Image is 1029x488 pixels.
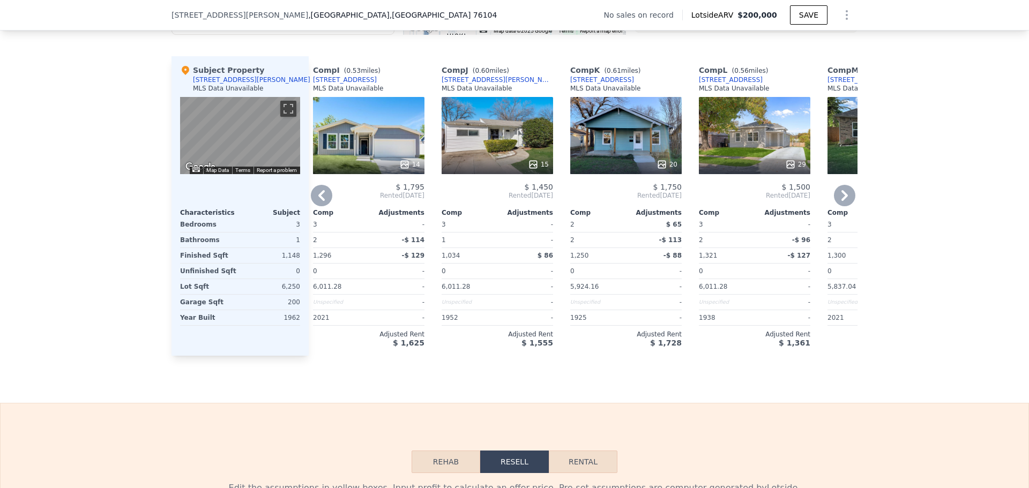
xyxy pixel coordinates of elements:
[393,339,424,347] span: $ 1,625
[570,221,575,228] span: 2
[313,191,424,200] span: Rented [DATE]
[836,4,857,26] button: Show Options
[480,451,549,473] button: Resell
[757,264,810,279] div: -
[313,65,385,76] div: Comp I
[699,252,717,259] span: 1,321
[257,167,297,173] a: Report a problem
[549,451,617,473] button: Rental
[499,232,553,247] div: -
[570,208,626,217] div: Comp
[570,65,645,76] div: Comp K
[313,252,331,259] span: 1,296
[371,295,424,310] div: -
[827,330,939,339] div: Adjusted Rent
[699,283,727,290] span: 6,011.28
[570,232,624,247] div: 2
[442,221,446,228] span: 3
[827,232,881,247] div: 2
[604,10,682,20] div: No sales on record
[442,84,512,93] div: MLS Data Unavailable
[699,191,810,200] span: Rented [DATE]
[280,101,296,117] button: Toggle fullscreen view
[193,76,310,84] div: [STREET_ADDRESS][PERSON_NAME]
[827,295,881,310] div: Unspecified
[401,252,424,259] span: -$ 129
[607,67,621,74] span: 0.61
[371,264,424,279] div: -
[628,295,682,310] div: -
[827,84,898,93] div: MLS Data Unavailable
[659,236,682,244] span: -$ 113
[827,76,939,84] a: [STREET_ADDRESS][PERSON_NAME]
[691,10,737,20] span: Lotside ARV
[628,310,682,325] div: -
[699,295,752,310] div: Unspecified
[313,283,341,290] span: 6,011.28
[399,159,420,170] div: 14
[827,267,832,275] span: 0
[235,167,250,173] a: Terms (opens in new tab)
[475,67,489,74] span: 0.60
[558,28,573,34] a: Terms (opens in new tab)
[699,267,703,275] span: 0
[442,76,553,84] div: [STREET_ADDRESS][PERSON_NAME]
[499,279,553,294] div: -
[666,221,682,228] span: $ 65
[785,159,806,170] div: 29
[242,279,300,294] div: 6,250
[827,208,883,217] div: Comp
[180,208,240,217] div: Characteristics
[570,76,634,84] a: [STREET_ADDRESS]
[499,310,553,325] div: -
[313,295,367,310] div: Unspecified
[570,252,588,259] span: 1,250
[827,65,904,76] div: Comp M
[442,283,470,290] span: 6,011.28
[737,11,777,19] span: $200,000
[570,267,575,275] span: 0
[827,283,856,290] span: 5,837.04
[180,279,238,294] div: Lot Sqft
[521,339,553,347] span: $ 1,555
[699,84,770,93] div: MLS Data Unavailable
[180,248,238,263] div: Finished Sqft
[369,208,424,217] div: Adjustments
[180,97,300,174] div: Map
[699,208,755,217] div: Comp
[699,65,773,76] div: Comp L
[206,167,229,174] button: Map Data
[242,232,300,247] div: 1
[180,217,238,232] div: Bedrooms
[401,236,424,244] span: -$ 114
[442,252,460,259] span: 1,034
[580,28,623,34] a: Report a map error
[792,236,810,244] span: -$ 96
[183,160,218,174] a: Open this area in Google Maps (opens a new window)
[499,295,553,310] div: -
[779,339,810,347] span: $ 1,361
[499,217,553,232] div: -
[570,84,641,93] div: MLS Data Unavailable
[396,183,424,191] span: $ 1,795
[570,295,624,310] div: Unspecified
[340,67,385,74] span: ( miles)
[787,252,810,259] span: -$ 127
[346,67,361,74] span: 0.53
[313,267,317,275] span: 0
[570,191,682,200] span: Rented [DATE]
[442,295,495,310] div: Unspecified
[442,65,513,76] div: Comp J
[827,221,832,228] span: 3
[699,330,810,339] div: Adjusted Rent
[650,339,682,347] span: $ 1,728
[412,451,480,473] button: Rehab
[570,310,624,325] div: 1925
[242,217,300,232] div: 3
[180,97,300,174] div: Street View
[663,252,682,259] span: -$ 88
[827,191,939,200] span: Rented [DATE]
[313,310,367,325] div: 2021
